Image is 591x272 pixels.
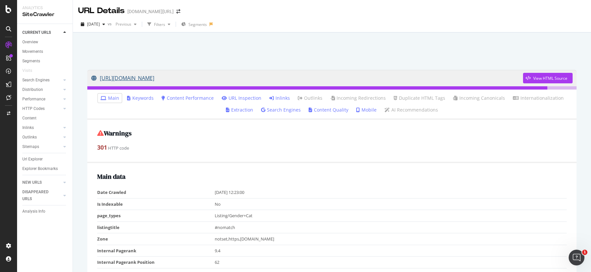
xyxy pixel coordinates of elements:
iframe: Intercom live chat [569,250,584,265]
a: Duplicate HTML Tags [394,95,445,101]
div: [DOMAIN_NAME][URL] [127,8,174,15]
button: View HTML Source [523,73,573,83]
a: Explorer Bookmarks [22,165,68,172]
div: Filters [154,22,165,27]
div: Sitemaps [22,143,39,150]
div: Analytics [22,5,67,11]
button: Filters [145,19,173,30]
a: Movements [22,48,68,55]
div: Content [22,115,36,122]
a: Analysis Info [22,208,68,215]
a: Inlinks [22,124,61,131]
td: notset,https,[DOMAIN_NAME] [215,233,567,245]
div: Overview [22,39,38,46]
td: Is Indexable [97,198,215,210]
div: DISAPPEARED URLS [22,189,55,202]
button: [DATE] [78,19,108,30]
a: HTTP Codes [22,105,61,112]
td: listingtitle [97,221,215,233]
a: Overview [22,39,68,46]
div: Analysis Info [22,208,45,215]
a: Distribution [22,86,61,93]
div: HTTP code [97,143,567,152]
div: HTTP Codes [22,105,45,112]
td: Internal Pagerank Position [97,257,215,268]
span: Previous [113,21,131,27]
a: Incoming Redirections [330,95,386,101]
a: Visits [22,67,39,74]
a: Sitemaps [22,143,61,150]
a: [URL][DOMAIN_NAME] [91,70,523,86]
td: page_types [97,210,215,222]
td: No [215,198,567,210]
a: Url Explorer [22,156,68,163]
a: CURRENT URLS [22,29,61,36]
td: #nomatch [215,221,567,233]
strong: 301 [97,143,107,151]
a: Extraction [226,107,253,113]
button: Previous [113,19,139,30]
a: Internationalization [513,95,564,101]
a: Content Quality [309,107,348,113]
a: Content Performance [162,95,214,101]
span: Segments [188,22,207,27]
a: AI Recommendations [384,107,438,113]
div: Distribution [22,86,43,93]
td: 9.4 [215,245,567,257]
div: Inlinks [22,124,34,131]
a: Outlinks [22,134,61,141]
a: URL Inspection [222,95,261,101]
div: NEW URLS [22,179,42,186]
td: Internal Pagerank [97,245,215,257]
div: arrow-right-arrow-left [176,9,180,14]
div: Visits [22,67,32,74]
td: Zone [97,233,215,245]
span: 2025 Jul. 8th [87,21,100,27]
a: Segments [22,58,68,65]
button: Segments [179,19,209,30]
div: Segments [22,58,40,65]
td: [DATE] 12:23:00 [215,187,567,198]
div: Url Explorer [22,156,43,163]
h2: Warnings [97,130,567,137]
a: Main [100,95,119,101]
a: Keywords [127,95,154,101]
div: Search Engines [22,77,50,84]
td: Date Crawled [97,187,215,198]
div: Movements [22,48,43,55]
div: Outlinks [22,134,37,141]
div: Performance [22,96,45,103]
div: CURRENT URLS [22,29,51,36]
span: 1 [582,250,587,255]
a: Outlinks [298,95,322,101]
a: Search Engines [22,77,61,84]
td: Listing/Gender+Cat [215,210,567,222]
div: View HTML Source [533,75,567,81]
h2: Main data [97,173,567,180]
a: Performance [22,96,61,103]
a: Mobile [356,107,377,113]
a: Incoming Canonicals [453,95,505,101]
div: SiteCrawler [22,11,67,18]
a: Inlinks [269,95,290,101]
div: Explorer Bookmarks [22,165,58,172]
span: vs [108,21,113,27]
div: URL Details [78,5,125,16]
a: Search Engines [261,107,301,113]
a: Content [22,115,68,122]
a: DISAPPEARED URLS [22,189,61,202]
td: 62 [215,257,567,268]
a: NEW URLS [22,179,61,186]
